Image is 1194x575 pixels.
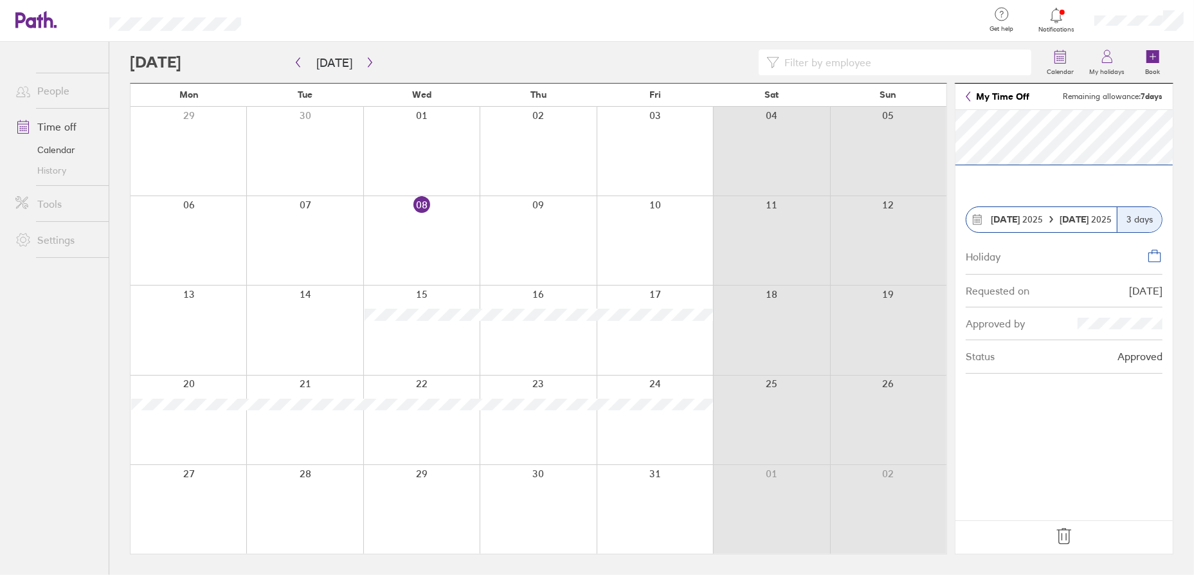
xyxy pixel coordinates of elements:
div: Approved by [966,318,1025,329]
div: Approved [1117,351,1162,362]
label: Calendar [1039,64,1081,76]
button: [DATE] [306,52,363,73]
span: Thu [530,89,547,100]
div: 3 days [1117,207,1162,232]
a: My Time Off [966,91,1029,102]
span: Sat [764,89,779,100]
span: Mon [179,89,199,100]
a: Settings [5,227,109,253]
div: [DATE] [1129,285,1162,297]
a: Time off [5,114,109,140]
span: Get help [981,25,1023,33]
input: Filter by employee [779,50,1024,75]
span: Fri [649,89,661,100]
span: 2025 [991,214,1043,224]
a: History [5,160,109,181]
a: Book [1132,42,1173,83]
a: People [5,78,109,104]
a: My holidays [1081,42,1132,83]
a: Calendar [5,140,109,160]
label: Book [1138,64,1168,76]
span: Remaining allowance: [1063,92,1162,101]
div: Status [966,351,995,362]
a: Calendar [1039,42,1081,83]
span: 2025 [1060,214,1112,224]
strong: [DATE] [991,214,1020,225]
div: Holiday [966,248,1000,262]
strong: [DATE] [1060,214,1091,225]
span: Sun [880,89,896,100]
strong: 7 days [1141,91,1162,101]
label: My holidays [1081,64,1132,76]
span: Tue [298,89,312,100]
a: Tools [5,191,109,217]
a: Notifications [1036,6,1078,33]
span: Wed [412,89,431,100]
div: Requested on [966,285,1029,297]
span: Notifications [1036,26,1078,33]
